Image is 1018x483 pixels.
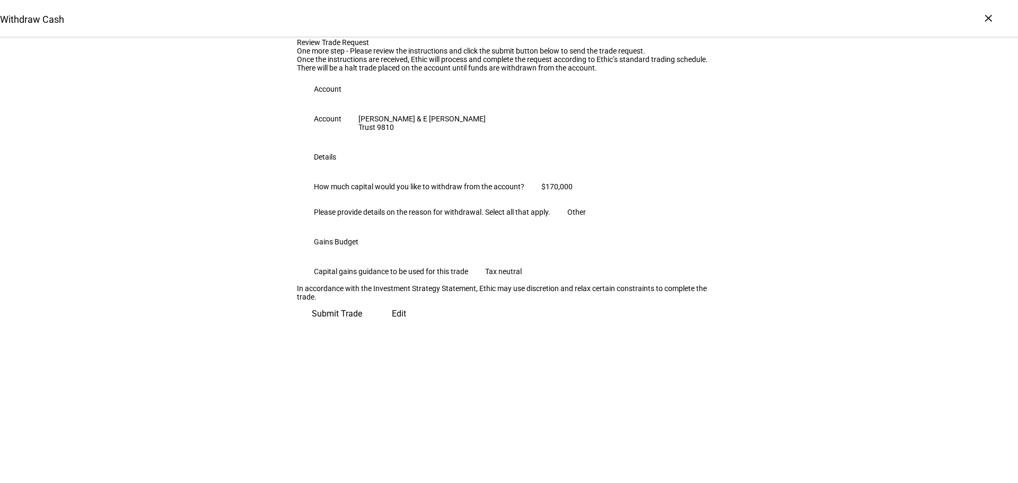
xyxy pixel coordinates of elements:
[314,267,468,276] div: Capital gains guidance to be used for this trade
[314,115,341,123] div: Account
[314,238,358,246] div: Gains Budget
[567,208,586,216] div: Other
[392,301,406,327] span: Edit
[485,267,522,276] div: Tax neutral
[297,47,721,55] div: One more step - Please review the instructions and click the submit button below to send the trad...
[980,10,997,27] div: ×
[314,182,524,191] div: How much capital would you like to withdraw from the account?
[297,301,377,327] button: Submit Trade
[312,301,362,327] span: Submit Trade
[314,85,341,93] div: Account
[297,64,721,72] div: There will be a halt trade placed on the account until funds are withdrawn from the account.
[541,182,573,191] div: $170,000
[358,123,486,131] div: Trust 9810
[358,115,486,123] div: [PERSON_NAME] & E [PERSON_NAME]
[314,208,550,216] div: Please provide details on the reason for withdrawal. Select all that apply.
[297,284,721,301] div: In accordance with the Investment Strategy Statement, Ethic may use discretion and relax certain ...
[297,38,721,47] div: Review Trade Request
[377,301,421,327] button: Edit
[314,153,336,161] div: Details
[297,55,721,64] div: Once the instructions are received, Ethic will process and complete the request according to Ethi...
